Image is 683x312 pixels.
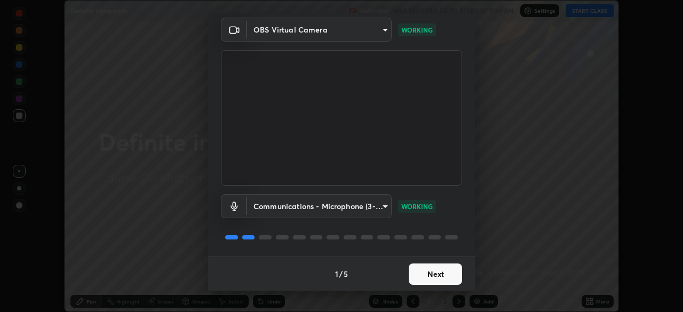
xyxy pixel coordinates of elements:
div: OBS Virtual Camera [247,194,392,218]
h4: 5 [344,268,348,279]
p: WORKING [401,202,433,211]
h4: 1 [335,268,338,279]
button: Next [409,263,462,285]
div: OBS Virtual Camera [247,18,392,42]
h4: / [339,268,343,279]
p: WORKING [401,25,433,35]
